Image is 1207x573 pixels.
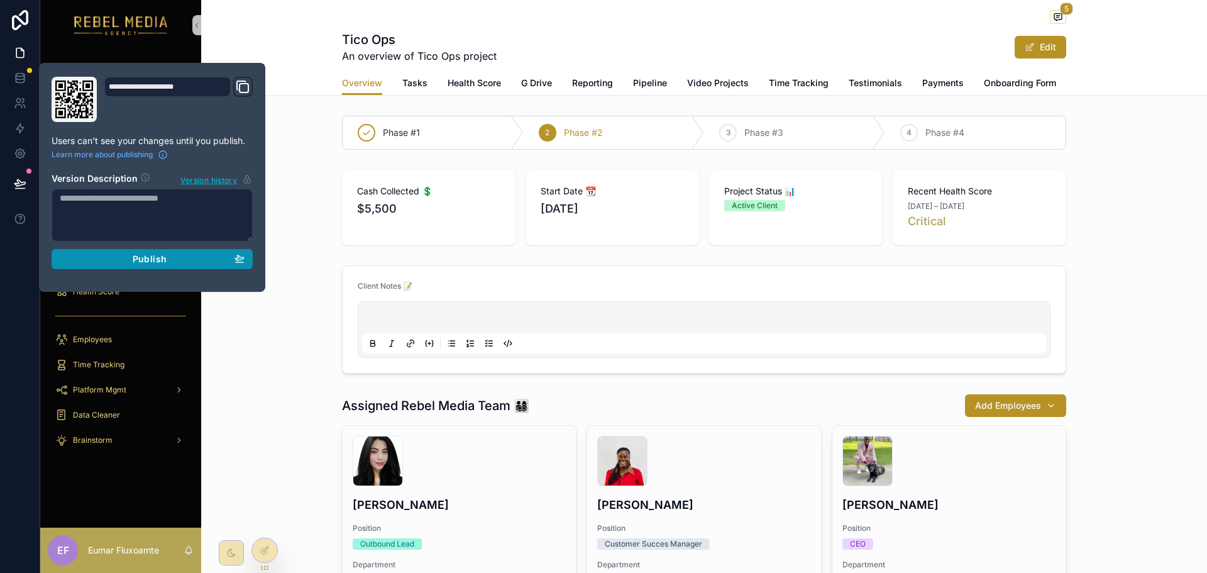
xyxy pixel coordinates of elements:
[353,496,566,513] h4: [PERSON_NAME]
[73,335,112,345] span: Employees
[521,77,552,89] span: G Drive
[57,543,69,558] span: EF
[842,560,1055,570] span: Department
[744,126,783,139] span: Phase #3
[597,496,810,513] h4: [PERSON_NAME]
[984,77,1056,89] span: Onboarding Form
[769,77,829,89] span: Time Tracking
[908,201,964,211] span: [DATE] – [DATE]
[564,126,603,139] span: Phase #2
[908,213,946,230] a: Critical
[541,185,684,197] span: Start Date 📆
[353,523,566,533] span: Position
[907,128,912,138] span: 4
[1015,36,1066,58] button: Edit
[73,287,119,297] span: Health Score
[545,128,549,138] span: 2
[687,72,749,97] a: Video Projects
[48,404,194,426] a: Data Cleaner
[48,353,194,376] a: Time Tracking
[975,399,1041,412] span: Add Employees
[73,410,120,420] span: Data Cleaner
[353,560,566,570] span: Department
[52,150,168,160] a: Learn more about publishing
[984,72,1056,97] a: Onboarding Form
[448,72,501,97] a: Health Score
[73,385,126,395] span: Platform Mgmt
[1060,3,1073,15] span: 5
[769,72,829,97] a: Time Tracking
[597,523,810,533] span: Position
[48,281,194,303] a: Health Score
[541,200,684,218] span: [DATE]
[850,538,866,550] div: CEO
[52,150,153,160] span: Learn more about publishing
[965,394,1066,417] button: Add Employees
[402,77,427,89] span: Tasks
[48,379,194,401] a: Platform Mgmt
[52,249,253,269] button: Publish
[572,77,613,89] span: Reporting
[180,173,237,186] span: Version history
[849,77,902,89] span: Testimonials
[633,77,667,89] span: Pipeline
[572,72,613,97] a: Reporting
[342,397,529,414] h1: Assigned Rebel Media Team 👨‍👩‍👧‍👦
[597,560,810,570] span: Department
[342,48,497,64] span: An overview of Tico Ops project
[180,172,253,186] button: Version history
[74,15,168,35] img: App logo
[908,185,1051,197] span: Recent Health Score
[849,72,902,97] a: Testimonials
[1050,10,1066,26] button: 5
[48,328,194,351] a: Employees
[48,59,194,82] a: Home
[52,172,138,186] h2: Version Description
[104,77,253,122] div: Domain and Custom Link
[605,538,702,550] div: Customer Succes Manager
[342,72,382,96] a: Overview
[687,77,749,89] span: Video Projects
[448,77,501,89] span: Health Score
[133,253,167,265] span: Publish
[40,50,201,468] div: scrollable content
[842,523,1055,533] span: Position
[726,128,730,138] span: 3
[732,200,778,211] div: Active Client
[88,544,159,557] p: Eumar Fluxoamte
[73,360,124,370] span: Time Tracking
[922,72,964,97] a: Payments
[402,72,427,97] a: Tasks
[383,126,420,139] span: Phase #1
[925,126,964,139] span: Phase #4
[633,72,667,97] a: Pipeline
[358,281,412,291] span: Client Notes 📝
[342,77,382,89] span: Overview
[48,429,194,452] a: Brainstorm
[842,496,1055,513] h4: [PERSON_NAME]
[360,538,414,550] div: Outbound Lead
[521,72,552,97] a: G Drive
[52,135,253,147] p: Users can't see your changes until you publish.
[73,435,113,445] span: Brainstorm
[922,77,964,89] span: Payments
[724,185,868,197] span: Project Status 📊
[357,185,500,197] span: Cash Collected 💲
[342,31,497,48] h1: Tico Ops
[357,200,500,218] span: $5,500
